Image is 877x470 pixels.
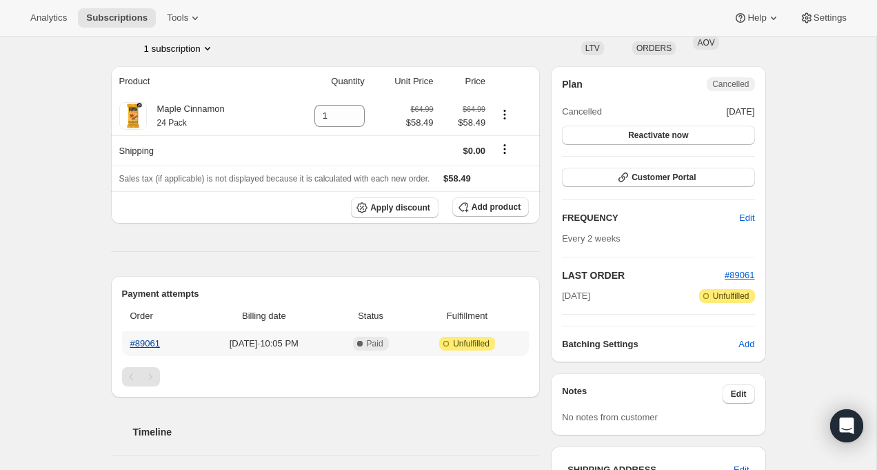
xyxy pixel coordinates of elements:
[562,384,723,404] h3: Notes
[562,337,738,351] h6: Batching Settings
[410,105,433,113] small: $64.99
[697,38,714,48] span: AOV
[122,287,530,301] h2: Payment attempts
[452,197,529,217] button: Add product
[562,211,739,225] h2: FREQUENCY
[200,337,327,351] span: [DATE] · 10:05 PM
[562,126,754,145] button: Reactivate now
[632,172,696,183] span: Customer Portal
[144,41,214,55] button: Product actions
[122,367,530,386] nav: Pagination
[336,309,405,323] span: Status
[730,333,763,355] button: Add
[713,291,749,302] span: Unfulfilled
[712,79,749,90] span: Cancelled
[747,12,766,23] span: Help
[494,141,516,157] button: Shipping actions
[562,168,754,187] button: Customer Portal
[283,66,369,97] th: Quantity
[133,425,541,439] h2: Timeline
[130,338,160,349] a: #89061
[636,43,672,53] span: ORDERS
[200,309,327,323] span: Billing date
[472,202,521,213] span: Add product
[30,12,67,23] span: Analytics
[731,389,747,400] span: Edit
[119,102,147,130] img: product img
[738,337,754,351] span: Add
[122,301,196,331] th: Order
[585,43,600,53] span: LTV
[167,12,188,23] span: Tools
[86,12,148,23] span: Subscriptions
[370,202,430,213] span: Apply discount
[830,409,863,442] div: Open Intercom Messenger
[442,116,486,130] span: $58.49
[443,173,471,184] span: $58.49
[463,146,486,156] span: $0.00
[562,105,602,119] span: Cancelled
[406,116,434,130] span: $58.49
[111,66,283,97] th: Product
[463,105,485,113] small: $64.99
[159,8,210,28] button: Tools
[562,77,583,91] h2: Plan
[562,289,590,303] span: [DATE]
[147,102,225,130] div: Maple Cinnamon
[562,412,658,422] span: No notes from customer
[814,12,847,23] span: Settings
[438,66,490,97] th: Price
[562,268,725,282] h2: LAST ORDER
[628,130,688,141] span: Reactivate now
[725,8,788,28] button: Help
[725,270,754,280] a: #89061
[111,135,283,166] th: Shipping
[119,174,430,184] span: Sales tax (if applicable) is not displayed because it is calculated with each new order.
[727,105,755,119] span: [DATE]
[414,309,521,323] span: Fulfillment
[351,197,438,218] button: Apply discount
[367,338,383,349] span: Paid
[792,8,855,28] button: Settings
[723,384,755,404] button: Edit
[739,211,754,225] span: Edit
[731,207,763,229] button: Edit
[22,8,75,28] button: Analytics
[453,338,490,349] span: Unfulfilled
[369,66,438,97] th: Unit Price
[494,107,516,122] button: Product actions
[725,268,754,282] button: #89061
[562,233,621,244] span: Every 2 weeks
[157,118,187,128] small: 24 Pack
[78,8,156,28] button: Subscriptions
